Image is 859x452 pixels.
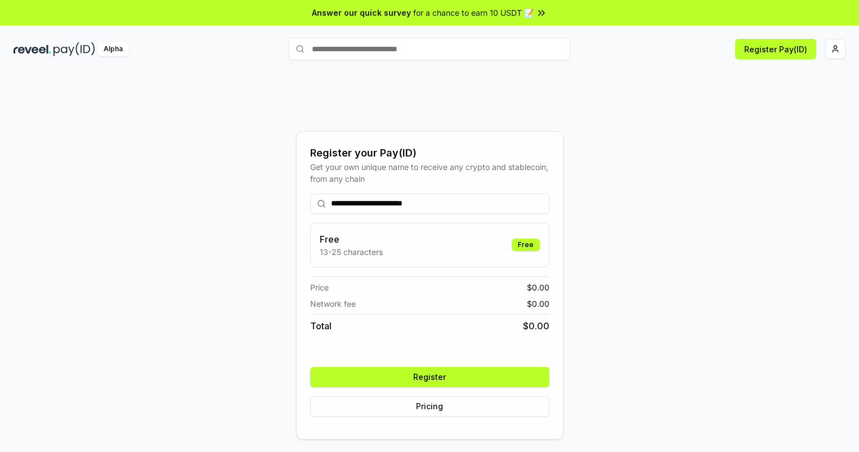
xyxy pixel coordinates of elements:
[320,232,383,246] h3: Free
[310,319,332,333] span: Total
[310,145,549,161] div: Register your Pay(ID)
[310,367,549,387] button: Register
[310,281,329,293] span: Price
[523,319,549,333] span: $ 0.00
[310,396,549,417] button: Pricing
[527,281,549,293] span: $ 0.00
[14,42,51,56] img: reveel_dark
[527,298,549,310] span: $ 0.00
[310,298,356,310] span: Network fee
[512,239,540,251] div: Free
[53,42,95,56] img: pay_id
[97,42,129,56] div: Alpha
[735,39,816,59] button: Register Pay(ID)
[312,7,411,19] span: Answer our quick survey
[310,161,549,185] div: Get your own unique name to receive any crypto and stablecoin, from any chain
[320,246,383,258] p: 13-25 characters
[413,7,534,19] span: for a chance to earn 10 USDT 📝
